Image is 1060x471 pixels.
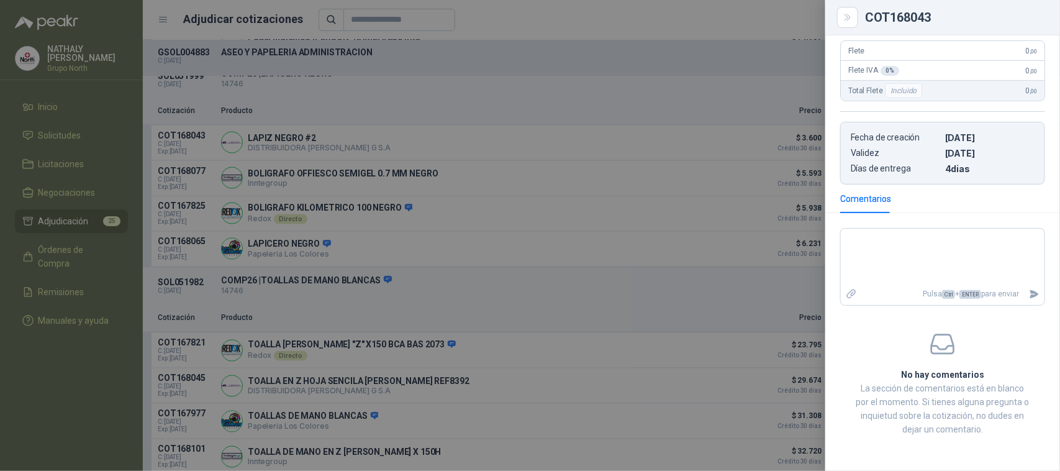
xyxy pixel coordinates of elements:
[1024,283,1044,305] button: Enviar
[881,66,899,76] div: 0 %
[855,368,1030,382] h2: No hay comentarios
[840,10,855,25] button: Close
[1026,86,1037,95] span: 0
[851,163,940,174] p: Días de entrega
[862,283,1025,305] p: Pulsa + para enviar
[885,83,922,98] div: Incluido
[945,148,1035,158] p: [DATE]
[1030,68,1037,75] span: ,00
[848,66,899,76] span: Flete IVA
[865,11,1045,24] div: COT168043
[945,132,1035,143] p: [DATE]
[855,382,1030,436] p: La sección de comentarios está en blanco por el momento. Si tienes alguna pregunta o inquietud so...
[1030,88,1037,94] span: ,00
[1026,47,1037,55] span: 0
[848,83,925,98] span: Total Flete
[945,163,1035,174] p: 4 dias
[851,148,940,158] p: Validez
[959,290,981,299] span: ENTER
[1026,66,1037,75] span: 0
[851,132,940,143] p: Fecha de creación
[942,290,955,299] span: Ctrl
[1030,48,1037,55] span: ,00
[840,192,891,206] div: Comentarios
[848,47,864,55] span: Flete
